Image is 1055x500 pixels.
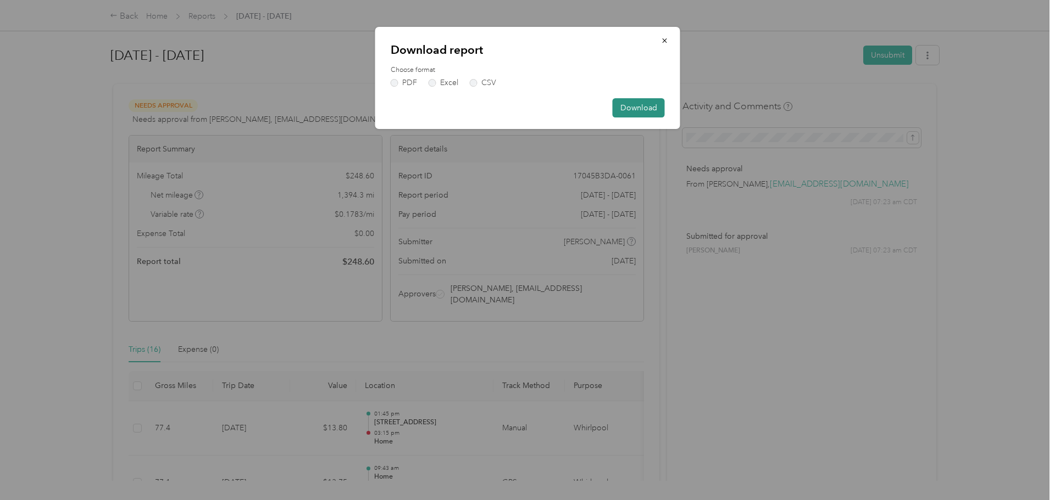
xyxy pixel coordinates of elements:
[391,79,417,87] label: PDF
[391,42,665,58] p: Download report
[993,439,1055,500] iframe: Everlance-gr Chat Button Frame
[429,79,458,87] label: Excel
[613,98,665,117] button: Download
[391,65,665,75] label: Choose format
[470,79,496,87] label: CSV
